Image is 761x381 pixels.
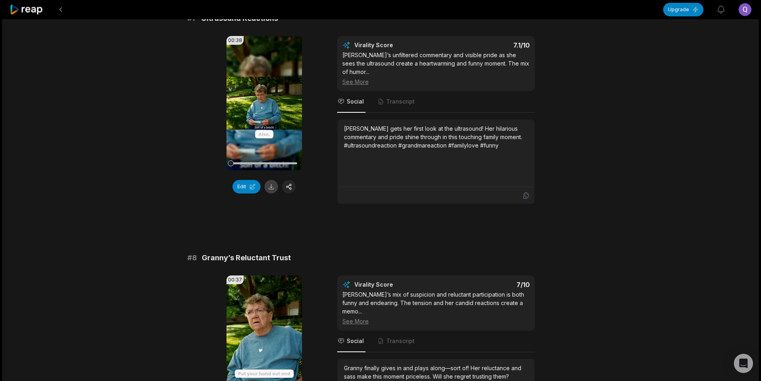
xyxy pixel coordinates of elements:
[342,317,530,325] div: See More
[354,281,440,289] div: Virality Score
[444,281,530,289] div: 7 /10
[227,36,302,170] video: Your browser does not support mp4 format.
[187,252,197,263] span: # 8
[347,337,364,345] span: Social
[337,91,535,113] nav: Tabs
[342,78,530,86] div: See More
[347,98,364,106] span: Social
[386,337,415,345] span: Transcript
[663,3,703,16] button: Upgrade
[342,51,530,86] div: [PERSON_NAME]’s unfiltered commentary and visible pride as she sees the ultrasound create a heart...
[232,180,260,193] button: Edit
[342,290,530,325] div: [PERSON_NAME]’s mix of suspicion and reluctant participation is both funny and endearing. The ten...
[386,98,415,106] span: Transcript
[202,252,291,263] span: Granny’s Reluctant Trust
[354,41,440,49] div: Virality Score
[444,41,530,49] div: 7.1 /10
[337,331,535,352] nav: Tabs
[344,124,528,150] div: [PERSON_NAME] gets her first look at the ultrasound! Her hilarious commentary and pride shine thr...
[734,354,753,373] div: Open Intercom Messenger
